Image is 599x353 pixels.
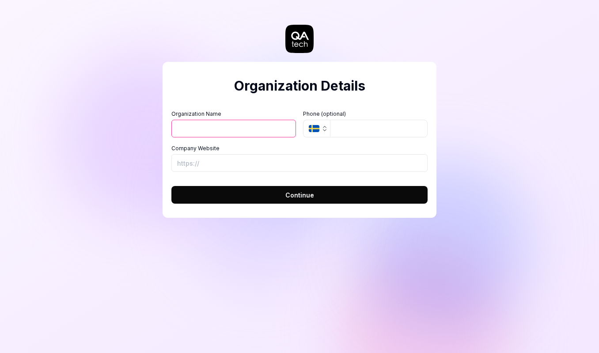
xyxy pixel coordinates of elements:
[171,76,428,96] h2: Organization Details
[171,186,428,204] button: Continue
[171,154,428,172] input: https://
[171,110,296,118] label: Organization Name
[171,144,428,152] label: Company Website
[285,190,314,200] span: Continue
[303,110,428,118] label: Phone (optional)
